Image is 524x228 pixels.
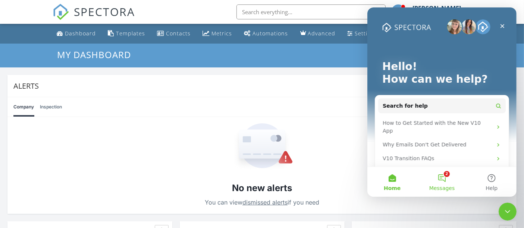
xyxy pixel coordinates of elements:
[212,30,232,37] div: Metrics
[200,27,235,41] a: Metrics
[242,199,288,206] a: dismissed alerts
[105,27,148,41] a: Templates
[40,97,62,117] a: Inspection
[413,4,461,12] div: [PERSON_NAME]
[166,30,191,37] div: Contacts
[13,81,500,91] div: Alerts
[205,197,319,208] p: You can view if you need
[367,7,517,197] iframe: Intercom live chat
[13,97,34,117] a: Company
[253,30,288,37] div: Automations
[345,27,380,41] a: Settings
[499,203,517,221] iframe: Intercom live chat
[241,27,291,41] a: Automations (Basic)
[236,4,386,19] input: Search everything...
[154,27,194,41] a: Contacts
[355,30,377,37] div: Settings
[57,48,131,61] span: My Dashboard
[65,30,96,37] div: Dashboard
[116,30,145,37] div: Templates
[53,10,135,26] a: SPECTORA
[231,123,293,170] img: Empty State
[308,30,336,37] div: Advanced
[297,27,339,41] a: Advanced
[232,182,292,194] h2: No new alerts
[53,4,69,20] img: The Best Home Inspection Software - Spectora
[54,27,99,41] a: Dashboard
[74,4,135,19] span: SPECTORA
